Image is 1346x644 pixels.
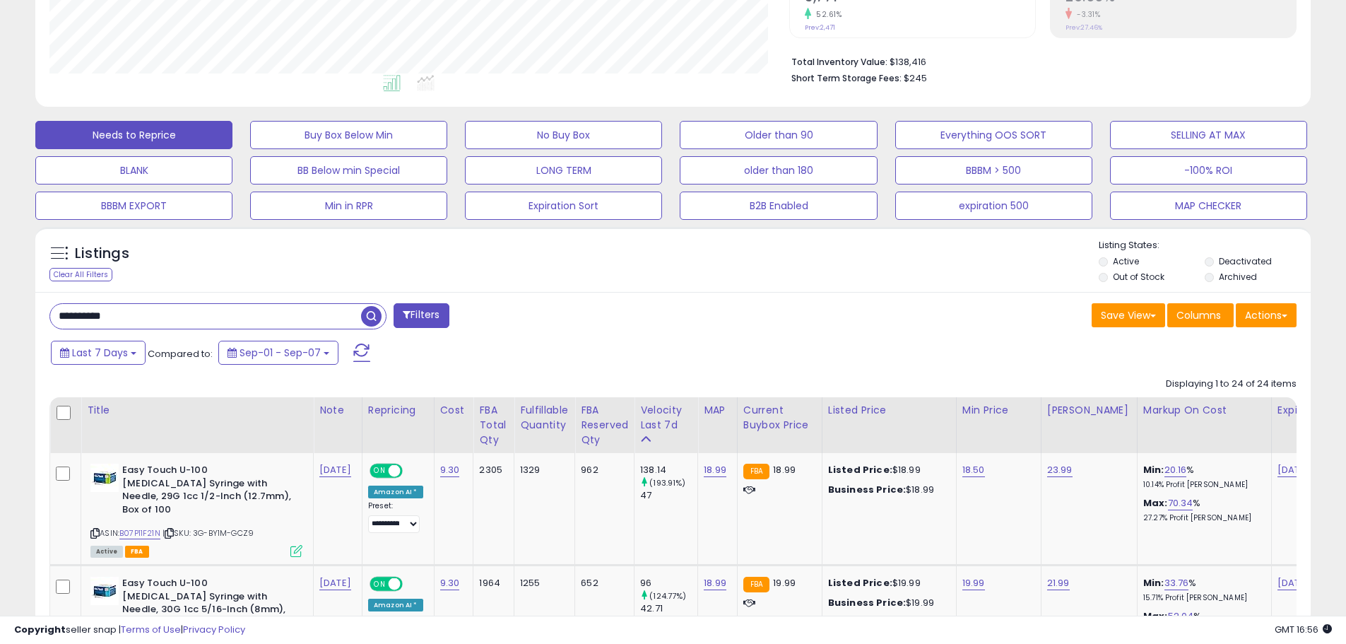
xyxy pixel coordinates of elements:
[1110,156,1307,185] button: -100% ROI
[805,23,835,32] small: Prev: 2,471
[1277,576,1309,590] a: [DATE]
[119,527,160,539] a: B07P11F21N
[895,121,1092,149] button: Everything OOS SORT
[828,403,950,418] div: Listed Price
[465,121,662,149] button: No Buy Box
[773,463,796,476] span: 18.99
[368,486,423,498] div: Amazon AI *
[1143,464,1261,490] div: %
[479,464,503,476] div: 2305
[319,463,351,477] a: [DATE]
[368,501,423,533] div: Preset:
[148,347,213,361] span: Compared to:
[371,465,389,477] span: ON
[1143,497,1261,523] div: %
[440,576,460,590] a: 9.30
[1113,271,1164,283] label: Out of Stock
[319,403,356,418] div: Note
[1092,303,1165,327] button: Save View
[368,403,428,418] div: Repricing
[122,577,294,633] b: Easy Touch U-100 [MEDICAL_DATA] Syringe with Needle, 30G 1cc 5/16-Inch (8mm), Box of 100
[479,403,508,447] div: FBA Total Qty
[704,576,726,590] a: 18.99
[479,577,503,590] div: 1964
[1143,576,1164,590] b: Min:
[640,403,692,433] div: Velocity Last 7d
[125,546,149,558] span: FBA
[250,192,447,220] button: Min in RPR
[368,599,423,611] div: Amazon AI *
[828,463,892,476] b: Listed Price:
[962,463,985,477] a: 18.50
[465,192,662,220] button: Expiration Sort
[218,341,338,365] button: Sep-01 - Sep-07
[520,577,564,590] div: 1255
[828,483,906,496] b: Business Price:
[743,464,769,479] small: FBA
[35,192,232,220] button: BBBM EXPORT
[680,156,877,185] button: older than 180
[581,403,628,447] div: FBA Reserved Qty
[828,597,945,609] div: $19.99
[75,244,129,264] h5: Listings
[87,403,307,418] div: Title
[401,465,423,477] span: OFF
[183,623,245,636] a: Privacy Policy
[401,578,423,590] span: OFF
[1166,377,1297,391] div: Displaying 1 to 24 of 24 items
[1099,239,1311,252] p: Listing States:
[49,268,112,281] div: Clear All Filters
[1168,496,1193,510] a: 70.34
[72,346,128,360] span: Last 7 Days
[90,464,302,556] div: ASIN:
[1072,9,1100,20] small: -3.31%
[828,576,892,590] b: Listed Price:
[704,403,731,418] div: MAP
[581,464,623,476] div: 962
[122,464,294,520] b: Easy Touch U-100 [MEDICAL_DATA] Syringe with Needle, 29G 1cc 1/2-Inch (12.7mm), Box of 100
[1047,576,1070,590] a: 21.99
[1236,303,1297,327] button: Actions
[35,156,232,185] button: BLANK
[1164,463,1187,477] a: 20.16
[828,464,945,476] div: $18.99
[791,72,902,84] b: Short Term Storage Fees:
[163,527,254,539] span: | SKU: 3G-BY1M-GCZ9
[1167,303,1234,327] button: Columns
[1110,121,1307,149] button: SELLING AT MAX
[250,156,447,185] button: BB Below min Special
[14,623,66,636] strong: Copyright
[791,52,1286,69] li: $138,416
[1219,271,1257,283] label: Archived
[90,577,119,605] img: 41bkg40XIxL._SL40_.jpg
[520,464,564,476] div: 1329
[828,577,945,590] div: $19.99
[1137,397,1271,453] th: The percentage added to the cost of goods (COGS) that forms the calculator for Min & Max prices.
[1143,513,1261,523] p: 27.27% Profit [PERSON_NAME]
[743,577,769,592] small: FBA
[51,341,146,365] button: Last 7 Days
[121,623,181,636] a: Terms of Use
[240,346,321,360] span: Sep-01 - Sep-07
[962,403,1035,418] div: Min Price
[791,56,887,68] b: Total Inventory Value:
[1143,463,1164,476] b: Min:
[640,464,697,476] div: 138.14
[1143,593,1261,603] p: 15.71% Profit [PERSON_NAME]
[680,121,877,149] button: Older than 90
[1277,463,1309,477] a: [DATE]
[1164,576,1189,590] a: 33.76
[828,596,906,609] b: Business Price:
[440,403,468,418] div: Cost
[250,121,447,149] button: Buy Box Below Min
[14,623,245,637] div: seller snap | |
[1110,192,1307,220] button: MAP CHECKER
[1143,403,1265,418] div: Markup on Cost
[1143,480,1261,490] p: 10.14% Profit [PERSON_NAME]
[828,484,945,496] div: $18.99
[1047,463,1073,477] a: 23.99
[895,192,1092,220] button: expiration 500
[520,403,569,433] div: Fulfillable Quantity
[640,489,697,502] div: 47
[743,403,816,433] div: Current Buybox Price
